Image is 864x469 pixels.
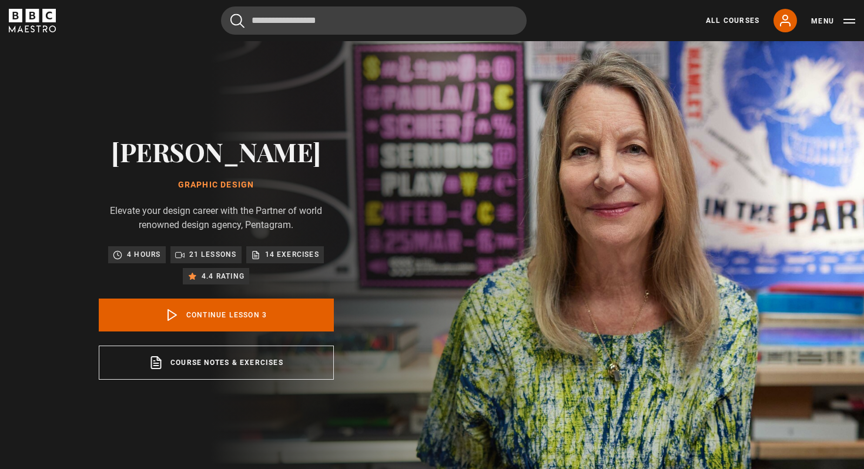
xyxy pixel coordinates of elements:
[265,249,319,260] p: 14 exercises
[189,249,237,260] p: 21 lessons
[811,15,855,27] button: Toggle navigation
[706,15,759,26] a: All Courses
[202,270,245,282] p: 4.4 rating
[99,136,334,166] h2: [PERSON_NAME]
[9,9,56,32] svg: BBC Maestro
[99,299,334,331] a: Continue lesson 3
[99,204,334,232] p: Elevate your design career with the Partner of world renowned design agency, Pentagram.
[221,6,527,35] input: Search
[99,180,334,190] h1: Graphic Design
[230,14,245,28] button: Submit the search query
[127,249,160,260] p: 4 hours
[99,346,334,380] a: Course notes & exercises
